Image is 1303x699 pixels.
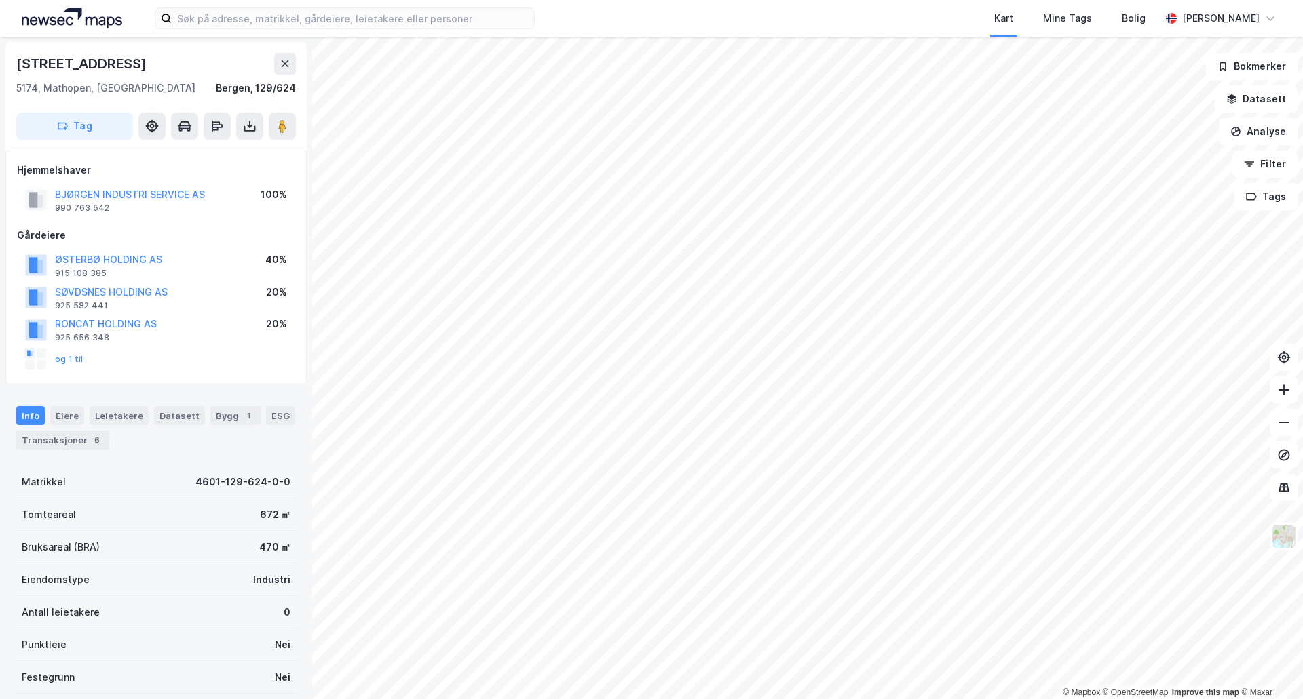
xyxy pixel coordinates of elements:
div: [STREET_ADDRESS] [16,53,149,75]
div: Industri [253,572,290,588]
button: Filter [1232,151,1298,178]
div: Tomteareal [22,506,76,523]
div: 0 [284,604,290,620]
div: Bruksareal (BRA) [22,539,100,555]
div: Eiendomstype [22,572,90,588]
button: Analyse [1219,118,1298,145]
div: Nei [275,669,290,685]
div: Bergen, 129/624 [216,80,296,96]
a: Improve this map [1172,687,1239,697]
div: Nei [275,637,290,653]
iframe: Chat Widget [1235,634,1303,699]
div: 20% [266,316,287,332]
button: Datasett [1215,85,1298,113]
div: Datasett [154,406,205,425]
div: Eiere [50,406,84,425]
div: Leietakere [90,406,149,425]
div: Gårdeiere [17,227,295,243]
input: Søk på adresse, matrikkel, gårdeiere, leietakere eller personer [172,8,534,28]
div: 925 582 441 [55,300,108,311]
div: 6 [90,433,104,447]
div: Bygg [210,406,261,425]
button: Tag [16,113,133,140]
div: 470 ㎡ [259,539,290,555]
div: 100% [261,186,287,203]
div: 40% [265,252,287,268]
div: Kontrollprogram for chat [1235,634,1303,699]
div: [PERSON_NAME] [1182,10,1260,26]
div: 1 [242,409,255,422]
div: 925 656 348 [55,332,109,343]
div: 915 108 385 [55,268,107,279]
div: Info [16,406,45,425]
button: Bokmerker [1206,53,1298,80]
img: logo.a4113a55bc3d86da70a041830d287a7e.svg [22,8,122,28]
a: OpenStreetMap [1103,687,1169,697]
a: Mapbox [1063,687,1100,697]
div: Kart [994,10,1013,26]
img: Z [1271,523,1297,549]
div: Matrikkel [22,474,66,490]
div: 5174, Mathopen, [GEOGRAPHIC_DATA] [16,80,195,96]
div: ESG [266,406,295,425]
div: 20% [266,284,287,300]
div: Mine Tags [1043,10,1092,26]
div: 4601-129-624-0-0 [195,474,290,490]
button: Tags [1234,183,1298,210]
div: 990 763 542 [55,203,109,214]
div: Bolig [1122,10,1146,26]
div: 672 ㎡ [260,506,290,523]
div: Transaksjoner [16,431,109,450]
div: Antall leietakere [22,604,100,620]
div: Punktleie [22,637,67,653]
div: Hjemmelshaver [17,162,295,178]
div: Festegrunn [22,669,75,685]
